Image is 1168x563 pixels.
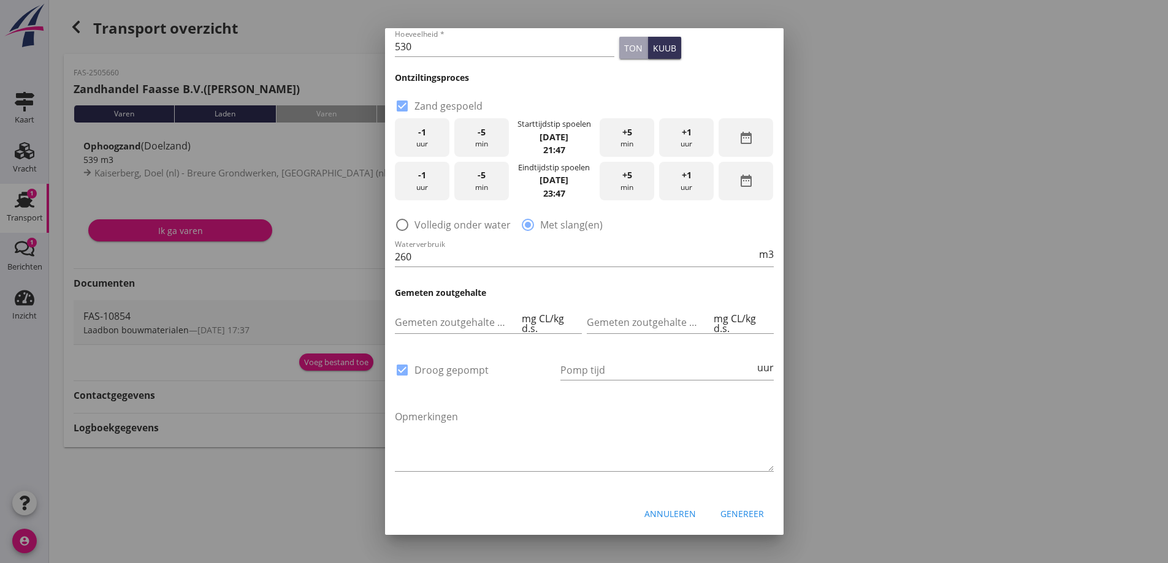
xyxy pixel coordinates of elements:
[454,162,509,200] div: min
[454,118,509,157] div: min
[395,37,615,56] input: Hoeveelheid *
[414,100,483,112] label: Zand gespoeld
[540,174,568,186] strong: [DATE]
[600,162,654,200] div: min
[711,503,774,525] button: Genereer
[720,507,764,520] div: Genereer
[635,503,706,525] button: Annuleren
[517,118,591,130] div: Starttijdstip spoelen
[653,42,676,55] div: kuub
[622,126,632,139] span: +5
[540,131,568,143] strong: [DATE]
[395,407,774,471] textarea: Opmerkingen
[682,168,692,182] span: +1
[560,360,755,380] input: Pomp tijd
[414,364,489,376] label: Droog gepompt
[622,168,632,182] span: +5
[519,314,581,333] div: mg CL/kg d.s.
[644,507,696,520] div: Annuleren
[659,118,714,157] div: uur
[624,42,643,55] div: ton
[619,37,648,59] button: ton
[478,168,486,182] span: -5
[395,118,449,157] div: uur
[543,144,565,156] strong: 21:47
[739,173,754,188] i: date_range
[682,126,692,139] span: +1
[757,249,774,259] div: m3
[540,219,603,231] label: Met slang(en)
[659,162,714,200] div: uur
[478,126,486,139] span: -5
[395,312,520,332] input: Gemeten zoutgehalte voorbeun
[395,286,774,299] h3: Gemeten zoutgehalte
[395,71,774,84] h3: Ontziltingsproces
[418,168,426,182] span: -1
[414,219,511,231] label: Volledig onder water
[648,37,681,59] button: kuub
[739,130,754,145] i: date_range
[418,126,426,139] span: -1
[518,162,590,173] div: Eindtijdstip spoelen
[711,314,773,333] div: mg CL/kg d.s.
[600,118,654,157] div: min
[587,312,712,332] input: Gemeten zoutgehalte achterbeun
[755,363,774,372] div: uur
[395,247,757,266] input: Waterverbruik
[395,162,449,200] div: uur
[543,187,565,199] strong: 23:47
